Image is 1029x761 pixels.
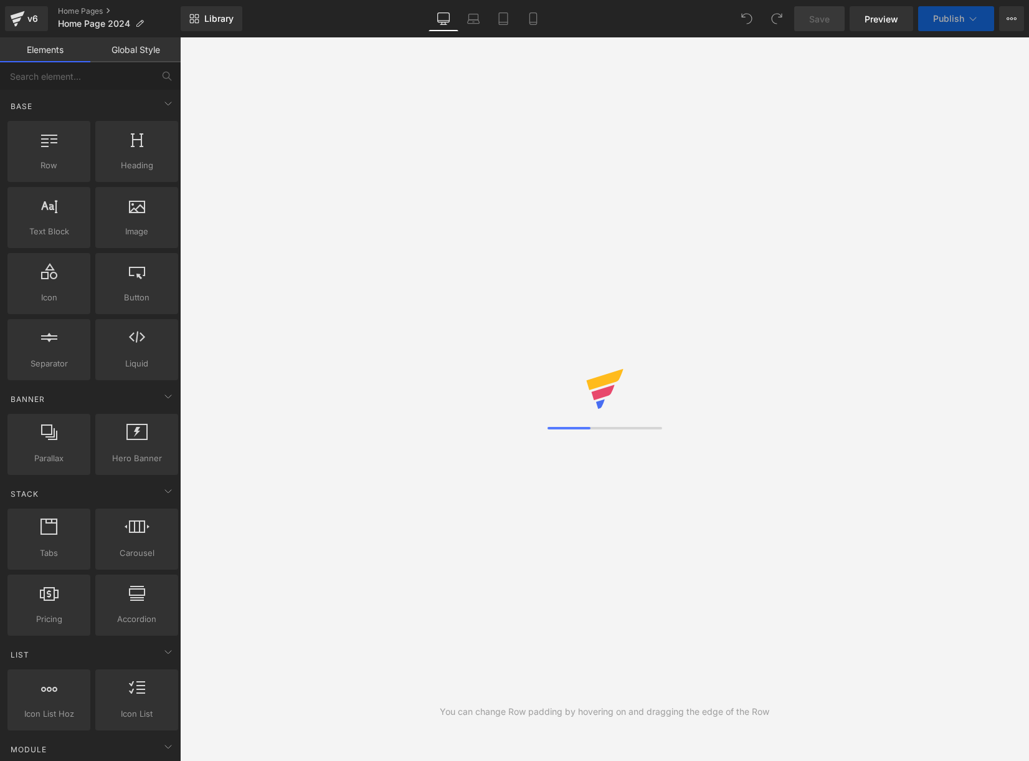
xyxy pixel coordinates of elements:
span: Accordion [99,613,174,626]
button: Publish [918,6,994,31]
span: Icon [11,291,87,304]
span: Publish [933,14,964,24]
span: Carousel [99,547,174,560]
span: Button [99,291,174,304]
a: Preview [850,6,913,31]
span: Tabs [11,547,87,560]
span: Preview [865,12,898,26]
span: Library [204,13,234,24]
span: Separator [11,357,87,370]
div: v6 [25,11,40,27]
a: Tablet [488,6,518,31]
a: Home Pages [58,6,181,16]
button: Undo [734,6,759,31]
a: Laptop [458,6,488,31]
a: Mobile [518,6,548,31]
span: Base [9,100,34,112]
span: Image [99,225,174,238]
button: Redo [764,6,789,31]
span: Home Page 2024 [58,19,130,29]
span: List [9,649,31,661]
span: Icon List [99,707,174,720]
a: v6 [5,6,48,31]
span: Icon List Hoz [11,707,87,720]
span: Module [9,744,48,755]
a: Desktop [429,6,458,31]
span: Stack [9,488,40,500]
span: Hero Banner [99,452,174,465]
div: You can change Row padding by hovering on and dragging the edge of the Row [440,705,769,719]
span: Heading [99,159,174,172]
a: Global Style [90,37,181,62]
button: More [999,6,1024,31]
span: Text Block [11,225,87,238]
span: Save [809,12,830,26]
span: Liquid [99,357,174,370]
span: Pricing [11,613,87,626]
span: Row [11,159,87,172]
a: New Library [181,6,242,31]
span: Parallax [11,452,87,465]
span: Banner [9,393,46,405]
